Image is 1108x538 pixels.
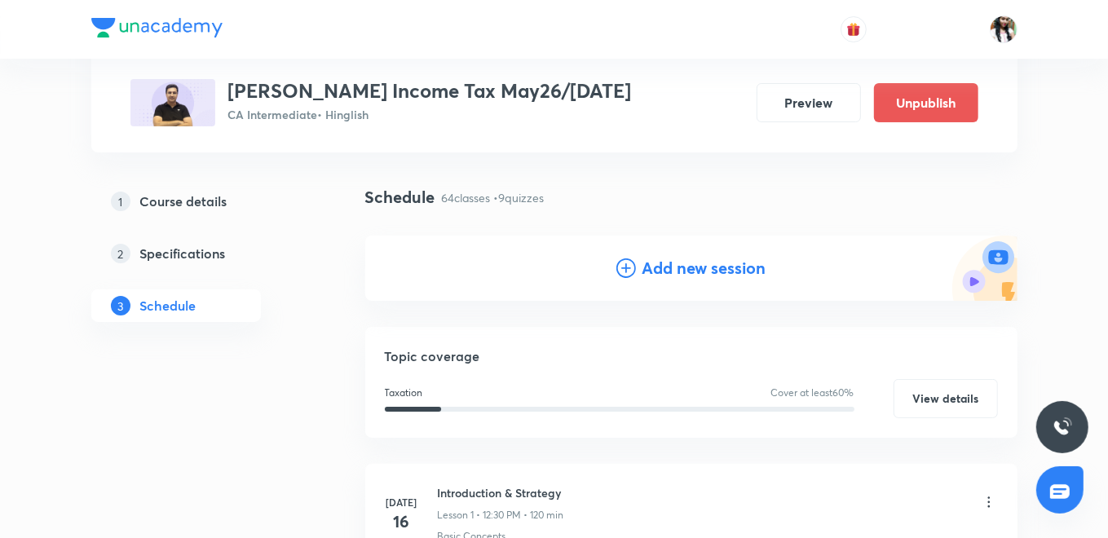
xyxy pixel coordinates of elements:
[841,16,867,42] button: avatar
[91,18,223,42] a: Company Logo
[365,185,435,209] h4: Schedule
[91,185,313,218] a: 1Course details
[874,83,978,122] button: Unpublish
[442,189,491,206] p: 64 classes
[228,79,632,103] h3: [PERSON_NAME] Income Tax May26/[DATE]
[111,244,130,263] p: 2
[111,296,130,315] p: 3
[494,189,545,206] p: • 9 quizzes
[140,296,196,315] h5: Schedule
[990,15,1018,43] img: Bismita Dutta
[91,18,223,37] img: Company Logo
[952,236,1018,301] img: Add
[91,237,313,270] a: 2Specifications
[140,192,227,211] h5: Course details
[438,484,564,501] h6: Introduction & Strategy
[385,346,998,366] h5: Topic coverage
[771,386,854,400] p: Cover at least 60 %
[130,79,215,126] img: AA3B51DF-D7C3-49E6-8123-C5A57DAB5E9B_plus.png
[846,22,861,37] img: avatar
[757,83,861,122] button: Preview
[228,106,632,123] p: CA Intermediate • Hinglish
[1053,417,1072,437] img: ttu
[642,256,766,280] h4: Add new session
[438,508,564,523] p: Lesson 1 • 12:30 PM • 120 min
[894,379,998,418] button: View details
[386,509,418,534] h4: 16
[140,244,226,263] h5: Specifications
[111,192,130,211] p: 1
[385,386,423,400] p: Taxation
[386,495,418,509] h6: [DATE]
